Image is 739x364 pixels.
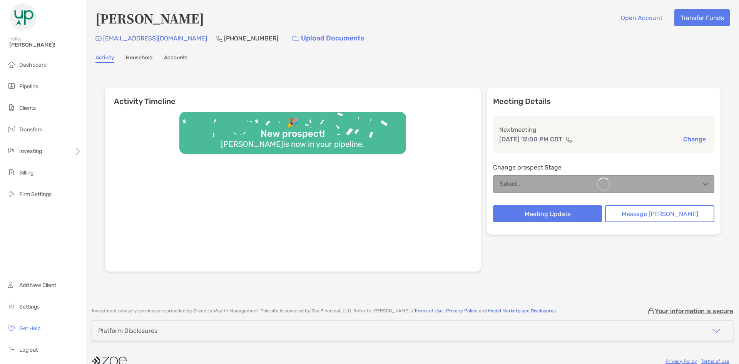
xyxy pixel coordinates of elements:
img: clients icon [7,103,16,112]
p: Next meeting [499,125,708,134]
p: Change prospect Stage [493,163,714,172]
img: icon arrow [712,326,721,335]
img: get-help icon [7,323,16,332]
span: Investing [19,148,42,154]
p: Meeting Details [493,97,714,106]
a: Activity [95,54,114,63]
a: Accounts [164,54,187,63]
button: Meeting Update [493,205,602,222]
p: [DATE] 12:00 PM CDT [499,134,562,144]
a: Privacy Policy [665,359,697,364]
a: Household [126,54,152,63]
h6: Activity Timeline [105,87,481,106]
img: communication type [565,136,572,143]
span: Add New Client [19,282,56,289]
a: Terms of Use [414,308,443,314]
img: logout icon [7,345,16,354]
span: Log out [19,347,38,353]
span: Settings [19,304,40,310]
img: button icon [293,36,299,41]
img: investing icon [7,146,16,155]
img: settings icon [7,302,16,311]
img: add_new_client icon [7,280,16,289]
button: Open Account [615,9,668,26]
img: pipeline icon [7,81,16,91]
span: Transfers [19,126,42,133]
a: Model Marketplace Disclosures [488,308,556,314]
button: Change [681,135,708,143]
a: Privacy Policy [446,308,478,314]
button: Message [PERSON_NAME] [605,205,714,222]
img: transfers icon [7,124,16,134]
div: 🎉 [284,117,301,128]
span: Get Help [19,325,40,332]
span: Clients [19,105,36,111]
img: Phone Icon [216,35,222,42]
span: Dashboard [19,62,47,68]
p: Your information is secure [655,307,733,315]
p: [EMAIL_ADDRESS][DOMAIN_NAME] [103,34,207,43]
a: Terms of Use [701,359,729,364]
span: Billing [19,169,33,176]
img: Confetti [179,112,406,148]
div: [PERSON_NAME] is now in your pipeline. [218,139,367,149]
img: Zoe Logo [9,3,37,31]
span: [PERSON_NAME]! [9,42,81,48]
p: Investment advisory services are provided by GreenUp Wealth Management . This site is powered by ... [92,308,557,314]
div: New prospect! [257,128,328,139]
div: Platform Disclosures [98,327,157,334]
span: Pipeline [19,83,38,90]
img: billing icon [7,168,16,177]
img: firm-settings icon [7,189,16,198]
button: Transfer Funds [674,9,730,26]
img: dashboard icon [7,60,16,69]
a: Upload Documents [288,30,369,47]
img: Email Icon [95,36,102,41]
span: Firm Settings [19,191,52,198]
p: [PHONE_NUMBER] [224,34,278,43]
h4: [PERSON_NAME] [95,9,204,27]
